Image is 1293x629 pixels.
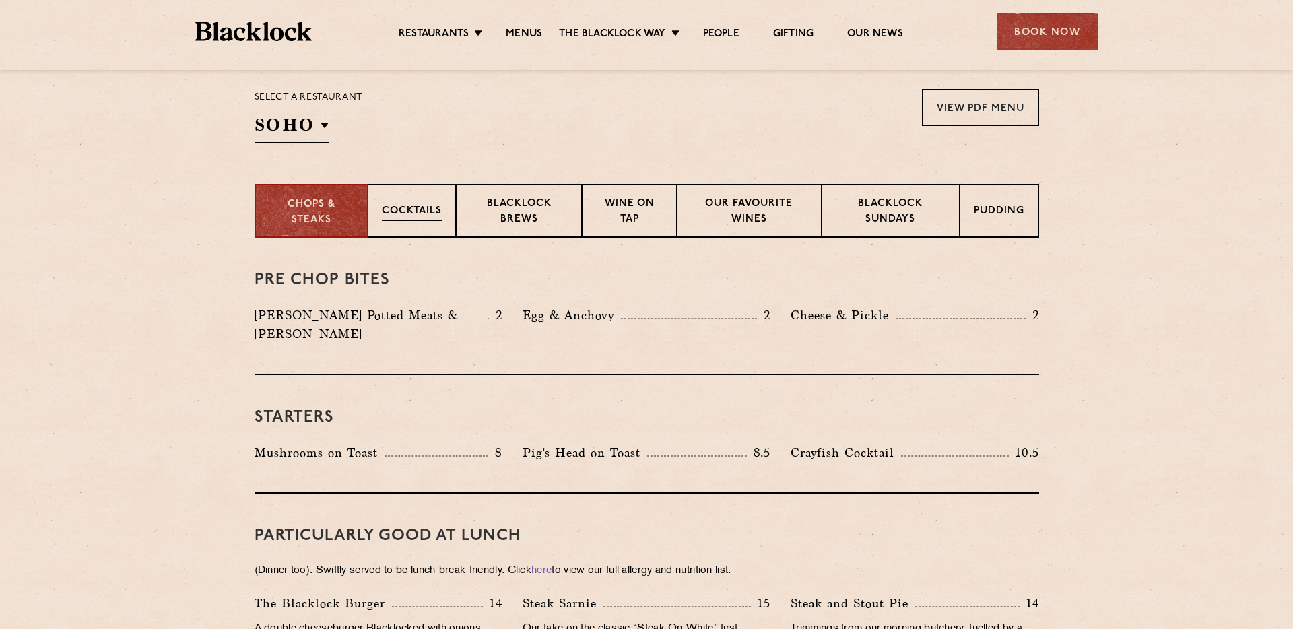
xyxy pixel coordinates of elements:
p: (Dinner too). Swiftly served to be lunch-break-friendly. Click to view our full allergy and nutri... [255,562,1039,581]
img: BL_Textured_Logo-footer-cropped.svg [195,22,312,41]
p: Crayfish Cocktail [791,443,901,462]
p: Wine on Tap [596,197,662,228]
a: Gifting [773,28,814,42]
a: People [703,28,739,42]
div: Book Now [997,13,1098,50]
a: View PDF Menu [922,89,1039,126]
p: Blacklock Sundays [836,197,945,228]
p: 15 [751,595,770,612]
p: 2 [489,306,502,324]
p: 8.5 [747,444,771,461]
p: The Blacklock Burger [255,594,392,613]
a: here [531,566,552,576]
p: Pudding [974,204,1024,221]
h2: SOHO [255,113,329,143]
p: Steak Sarnie [523,594,603,613]
p: 14 [483,595,502,612]
p: 2 [1026,306,1039,324]
p: [PERSON_NAME] Potted Meats & [PERSON_NAME] [255,306,488,343]
p: Cocktails [382,204,442,221]
h3: PARTICULARLY GOOD AT LUNCH [255,527,1039,545]
p: Pig's Head on Toast [523,443,647,462]
h3: Starters [255,409,1039,426]
a: Our News [847,28,903,42]
p: Our favourite wines [691,197,807,228]
p: Select a restaurant [255,89,363,106]
p: Steak and Stout Pie [791,594,915,613]
p: 14 [1020,595,1039,612]
a: Restaurants [399,28,469,42]
h3: Pre Chop Bites [255,271,1039,289]
p: 8 [488,444,502,461]
a: The Blacklock Way [559,28,665,42]
p: Blacklock Brews [470,197,568,228]
p: 10.5 [1009,444,1038,461]
p: Chops & Steaks [269,197,354,228]
p: Egg & Anchovy [523,306,621,325]
p: Mushrooms on Toast [255,443,385,462]
p: 2 [757,306,770,324]
a: Menus [506,28,542,42]
p: Cheese & Pickle [791,306,896,325]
